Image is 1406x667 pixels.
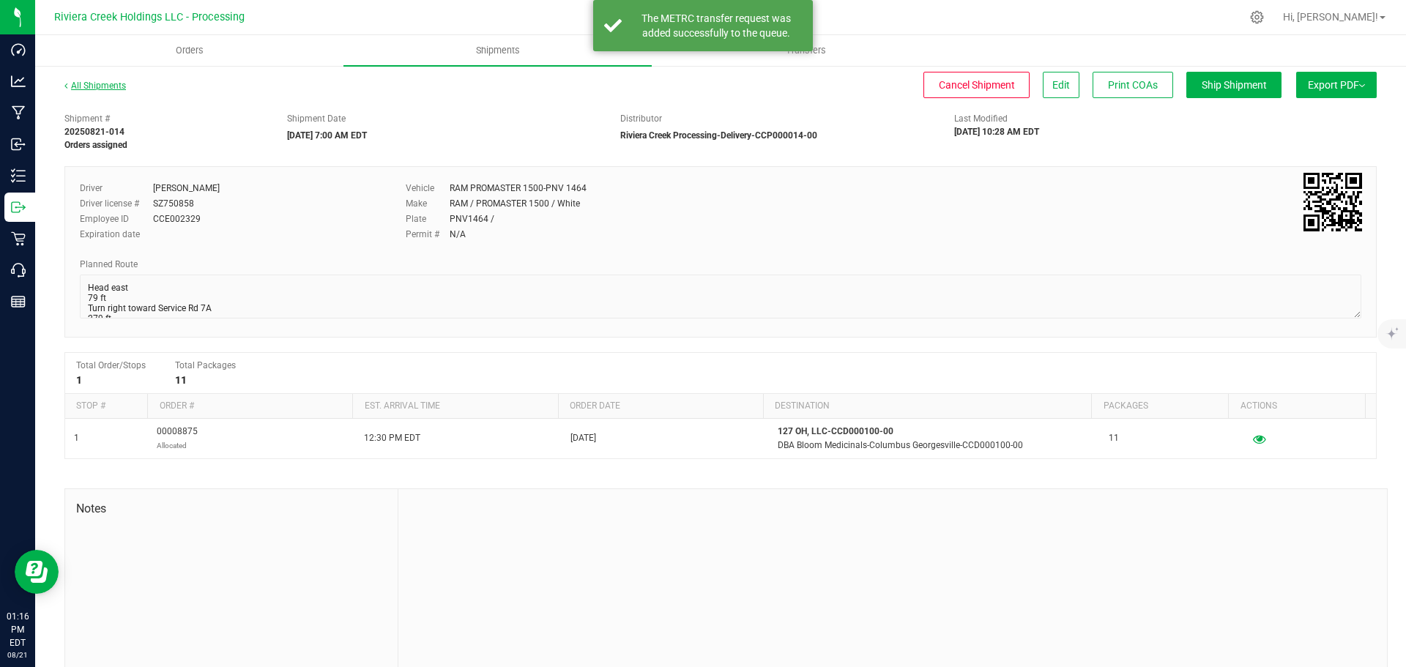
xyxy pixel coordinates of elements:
[1248,10,1266,24] div: Manage settings
[456,44,540,57] span: Shipments
[450,228,466,241] div: N/A
[1296,72,1377,98] button: Export PDF
[450,212,494,226] div: PNV1464 /
[157,425,198,452] span: 00008875
[54,11,245,23] span: Riviera Creek Holdings LLC - Processing
[11,263,26,277] inline-svg: Call Center
[11,137,26,152] inline-svg: Inbound
[76,500,387,518] span: Notes
[406,228,450,241] label: Permit #
[153,182,220,195] div: [PERSON_NAME]
[558,394,763,419] th: Order date
[80,197,153,210] label: Driver license #
[1186,72,1282,98] button: Ship Shipment
[11,168,26,183] inline-svg: Inventory
[7,649,29,660] p: 08/21
[450,182,587,195] div: RAM PROMASTER 1500-PNV 1464
[620,130,817,141] strong: Riviera Creek Processing-Delivery-CCP000014-00
[80,228,153,241] label: Expiration date
[1202,79,1267,91] span: Ship Shipment
[343,35,652,66] a: Shipments
[76,360,146,370] span: Total Order/Stops
[1283,11,1378,23] span: Hi, [PERSON_NAME]!
[406,182,450,195] label: Vehicle
[630,11,802,40] div: The METRC transfer request was added successfully to the queue.
[763,394,1091,419] th: Destination
[175,360,236,370] span: Total Packages
[1303,173,1362,231] img: Scan me!
[406,197,450,210] label: Make
[11,200,26,215] inline-svg: Outbound
[64,112,265,125] span: Shipment #
[156,44,223,57] span: Orders
[1052,79,1070,91] span: Edit
[954,127,1039,137] strong: [DATE] 10:28 AM EDT
[1093,72,1173,98] button: Print COAs
[153,197,194,210] div: SZ750858
[1043,72,1079,98] button: Edit
[64,127,124,137] strong: 20250821-014
[11,42,26,57] inline-svg: Dashboard
[35,35,343,66] a: Orders
[64,140,127,150] strong: Orders assigned
[364,431,420,445] span: 12:30 PM EDT
[11,294,26,309] inline-svg: Reports
[153,212,201,226] div: CCE002329
[15,550,59,594] iframe: Resource center
[923,72,1030,98] button: Cancel Shipment
[1108,79,1158,91] span: Print COAs
[287,130,367,141] strong: [DATE] 7:00 AM EDT
[74,431,79,445] span: 1
[406,212,450,226] label: Plate
[287,112,346,125] label: Shipment Date
[147,394,352,419] th: Order #
[80,212,153,226] label: Employee ID
[157,439,198,452] p: Allocated
[80,259,138,269] span: Planned Route
[1091,394,1228,419] th: Packages
[11,105,26,120] inline-svg: Manufacturing
[778,425,1091,439] p: 127 OH, LLC-CCD000100-00
[1228,394,1365,419] th: Actions
[450,197,580,210] div: RAM / PROMASTER 1500 / White
[939,79,1015,91] span: Cancel Shipment
[76,374,82,386] strong: 1
[1303,173,1362,231] qrcode: 20250821-014
[778,439,1091,452] p: DBA Bloom Medicinals-Columbus Georgesville-CCD000100-00
[11,74,26,89] inline-svg: Analytics
[64,81,126,91] a: All Shipments
[175,374,187,386] strong: 11
[352,394,557,419] th: Est. arrival time
[7,610,29,649] p: 01:16 PM EDT
[80,182,153,195] label: Driver
[1109,431,1119,445] span: 11
[954,112,1008,125] label: Last Modified
[65,394,147,419] th: Stop #
[620,112,662,125] label: Distributor
[570,431,596,445] span: [DATE]
[11,231,26,246] inline-svg: Retail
